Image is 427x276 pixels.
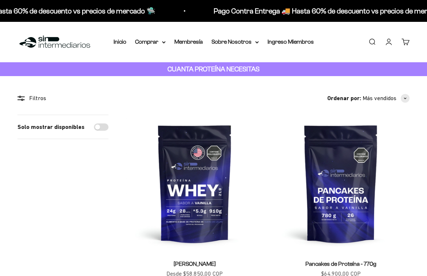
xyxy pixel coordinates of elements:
[305,261,376,267] a: Pancakes de Proteína - 770g
[114,39,126,45] a: Inicio
[135,37,166,47] summary: Comprar
[167,65,260,73] strong: CUANTA PROTEÍNA NECESITAS
[363,94,396,103] span: Más vendidos
[174,261,216,267] a: [PERSON_NAME]
[211,37,259,47] summary: Sobre Nosotros
[17,94,108,103] div: Filtros
[327,94,361,103] span: Ordenar por:
[17,122,84,132] label: Solo mostrar disponibles
[363,94,410,103] button: Más vendidos
[174,39,203,45] a: Membresía
[268,39,314,45] a: Ingreso Miembros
